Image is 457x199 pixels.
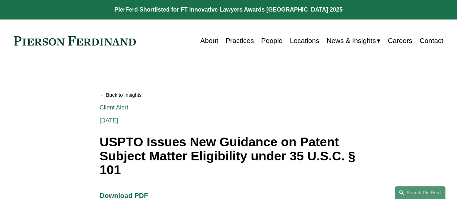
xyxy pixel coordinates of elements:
a: Back to Insights [100,89,357,101]
span: [DATE] [100,117,118,124]
a: Practices [226,34,254,48]
a: Locations [290,34,319,48]
a: Client Alert [100,104,128,111]
span: News & Insights [327,35,376,47]
a: Contact [420,34,444,48]
a: Search this site [395,186,445,199]
a: folder dropdown [327,34,380,48]
a: People [261,34,283,48]
a: Careers [388,34,413,48]
a: About [201,34,219,48]
h1: USPTO Issues New Guidance on Patent Subject Matter Eligibility under 35 U.S.C. § 101 [100,135,357,177]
